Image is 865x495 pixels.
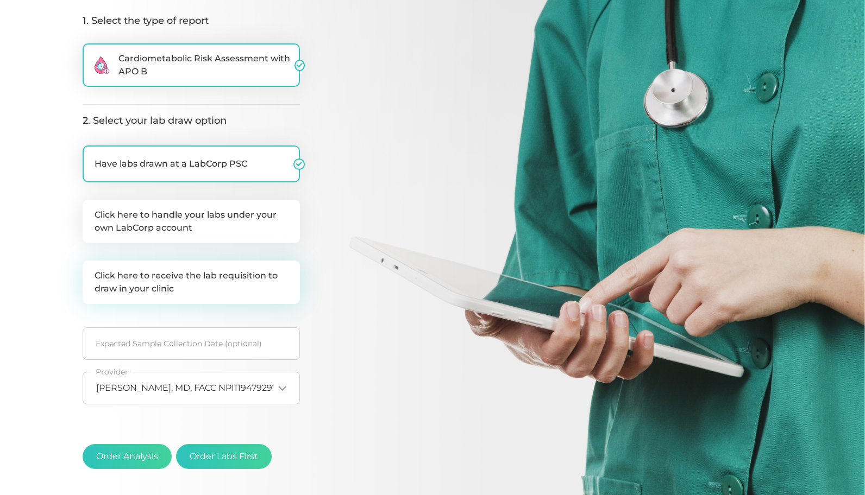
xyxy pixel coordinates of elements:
span: Cardiometabolic Risk Assessment with APO B [118,52,294,78]
button: Order Labs First [176,444,272,469]
span: [PERSON_NAME], MD, FACC NPI1194792978 [96,383,283,394]
div: Search for option [83,372,300,404]
label: Click here to handle your labs under your own LabCorp account [83,200,300,243]
legend: 2. Select your lab draw option [83,113,300,128]
input: Select date [83,327,300,360]
button: Order Analysis [83,444,172,469]
label: Have labs drawn at a LabCorp PSC [83,145,300,182]
label: Click here to receive the lab requisition to draw in your clinic [83,261,300,304]
legend: 1. Select the type of report [83,15,300,31]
